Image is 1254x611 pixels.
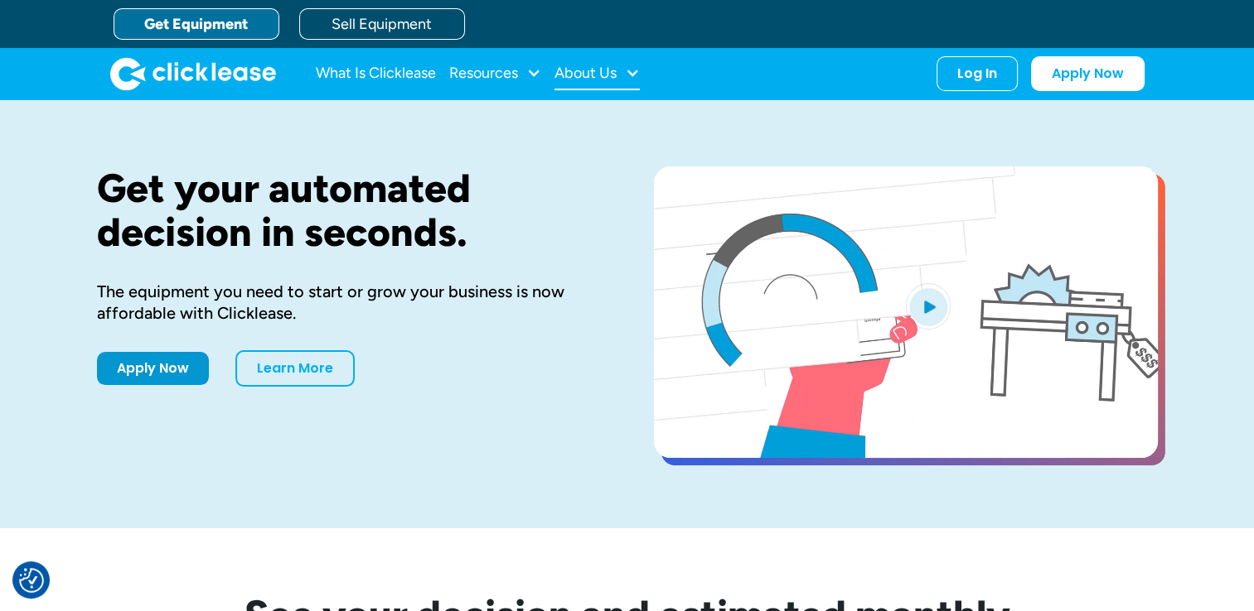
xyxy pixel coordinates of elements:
a: Sell Equipment [299,8,465,40]
a: Get Equipment [114,8,279,40]
a: Apply Now [97,352,209,385]
div: About Us [554,57,640,90]
img: Clicklease logo [110,57,276,90]
div: Log In [957,65,997,82]
a: home [110,57,276,90]
div: Resources [449,57,541,90]
a: open lightbox [654,166,1158,458]
a: Learn More [235,350,355,387]
div: The equipment you need to start or grow your business is now affordable with Clicklease. [97,281,601,324]
button: Consent Preferences [19,568,44,593]
img: Blue play button logo on a light blue circular background [906,283,951,330]
a: Apply Now [1031,56,1145,91]
h1: Get your automated decision in seconds. [97,166,601,254]
a: What Is Clicklease [316,57,436,90]
img: Revisit consent button [19,568,44,593]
